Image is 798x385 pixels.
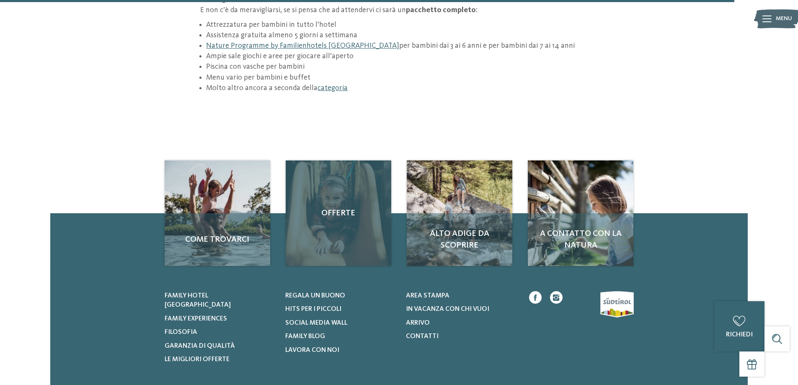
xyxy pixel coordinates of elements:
[415,228,504,251] span: Alto Adige da scoprire
[285,333,325,340] span: Family Blog
[206,51,598,62] li: Ampie sale giochi e aree per giocare all’aperto
[165,292,231,308] span: Family hotel [GEOGRAPHIC_DATA]
[528,160,633,266] img: Hotel per bambini in Trentino: giochi e avventure a volontà
[165,160,270,266] img: Hotel per bambini in Trentino: giochi e avventure a volontà
[285,305,395,314] a: Hits per i piccoli
[165,160,270,266] a: Hotel per bambini in Trentino: giochi e avventure a volontà Come trovarci
[165,314,275,323] a: Family experiences
[285,318,395,328] a: Social Media Wall
[165,329,197,336] span: Filosofia
[726,331,753,338] span: richiedi
[406,320,430,326] span: Arrivo
[165,343,235,349] span: Garanzia di qualità
[165,341,275,351] a: Garanzia di qualità
[286,160,391,266] a: Hotel per bambini in Trentino: giochi e avventure a volontà Offerte
[536,228,625,251] span: A contatto con la natura
[206,83,598,93] li: Molto altro ancora a seconda della
[285,291,395,300] a: Regala un buono
[206,42,399,49] a: Nature Programme by Familienhotels [GEOGRAPHIC_DATA]
[285,347,339,354] span: Lavora con noi
[206,30,598,41] li: Assistenza gratuita almeno 5 giorni a settimana
[206,72,598,83] li: Menu vario per bambini e buffet
[165,291,275,310] a: Family hotel [GEOGRAPHIC_DATA]
[406,6,476,14] strong: pacchetto completo
[173,234,262,245] span: Come trovarci
[406,291,516,300] a: Area stampa
[165,315,227,322] span: Family experiences
[206,62,598,72] li: Piscina con vasche per bambini
[406,305,516,314] a: In vacanza con chi vuoi
[206,41,598,51] li: per bambini dai 3 ai 6 anni e per bambini dai 7 ai 14 anni
[528,160,633,266] a: Hotel per bambini in Trentino: giochi e avventure a volontà A contatto con la natura
[406,318,516,328] a: Arrivo
[285,332,395,341] a: Family Blog
[294,207,383,219] span: Offerte
[406,333,439,340] span: Contatti
[285,292,345,299] span: Regala un buono
[406,306,489,313] span: In vacanza con chi vuoi
[165,355,275,364] a: Le migliori offerte
[206,20,598,30] li: Attrezzatura per bambini in tutto l’hotel
[407,160,512,266] a: Hotel per bambini in Trentino: giochi e avventure a volontà Alto Adige da scoprire
[285,346,395,355] a: Lavora con noi
[165,356,230,363] span: Le migliori offerte
[407,160,512,266] img: Hotel per bambini in Trentino: giochi e avventure a volontà
[318,84,348,92] a: categoria
[285,320,347,326] span: Social Media Wall
[285,306,341,313] span: Hits per i piccoli
[406,332,516,341] a: Contatti
[165,328,275,337] a: Filosofia
[406,292,449,299] span: Area stampa
[714,301,764,351] a: richiedi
